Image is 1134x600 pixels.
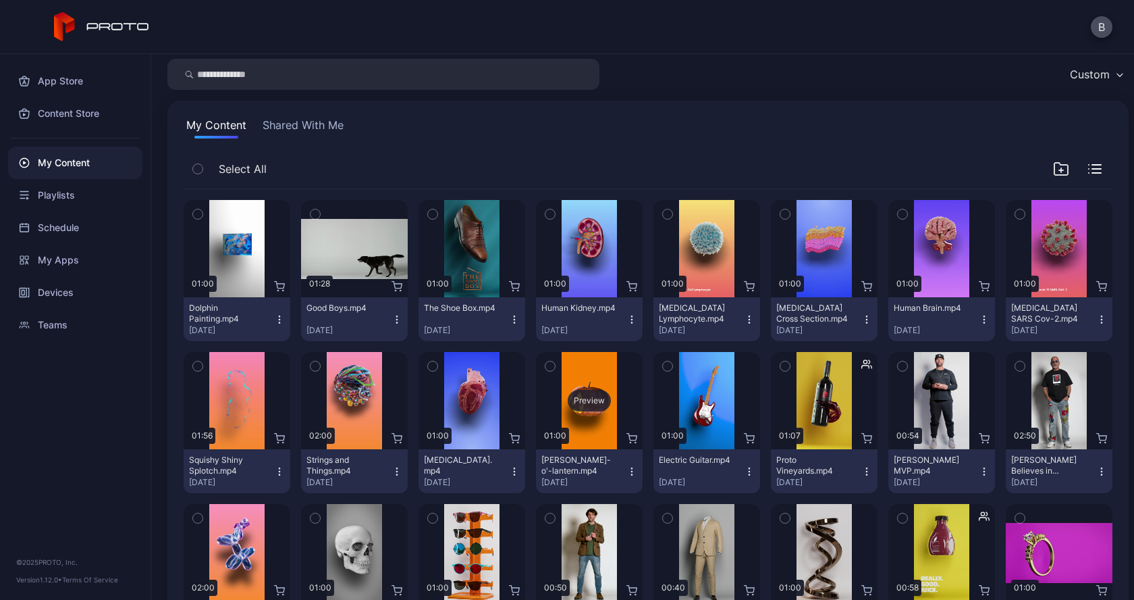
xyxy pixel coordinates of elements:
button: Custom [1063,59,1129,90]
button: Good Boys.mp4[DATE] [301,297,408,341]
div: [DATE] [424,325,509,336]
div: [DATE] [1011,325,1096,336]
div: [DATE] [894,477,979,488]
div: Custom [1070,68,1110,81]
button: Human Brain.mp4[DATE] [888,297,995,341]
div: [DATE] [306,325,391,336]
a: Playlists [8,179,142,211]
div: Strings and Things.mp4 [306,455,381,476]
div: Dolphin Painting.mp4 [189,303,263,324]
div: Human Kidney.mp4 [541,303,616,314]
button: [PERSON_NAME] MVP.mp4[DATE] [888,449,995,493]
div: [DATE] [189,325,274,336]
div: Good Boys.mp4 [306,303,381,314]
button: [PERSON_NAME]-o'-lantern.mp4[DATE] [536,449,643,493]
button: My Content [184,117,249,139]
div: [DATE] [894,325,979,336]
span: Select All [219,161,267,177]
div: Covid-19 SARS Cov-2.mp4 [1011,303,1085,324]
div: The Shoe Box.mp4 [424,303,498,314]
div: [DATE] [659,477,744,488]
button: Electric Guitar.mp4[DATE] [653,449,760,493]
div: [DATE] [541,325,626,336]
button: Squishy Shiny Splotch.mp4[DATE] [184,449,290,493]
div: [DATE] [1011,477,1096,488]
button: [MEDICAL_DATA] Cross Section.mp4[DATE] [771,297,878,341]
button: [MEDICAL_DATA] Lymphocyte.mp4[DATE] [653,297,760,341]
a: Terms Of Service [62,576,118,584]
button: [PERSON_NAME] Believes in Proto.mp4[DATE] [1006,449,1112,493]
div: Jack-o'-lantern.mp4 [541,455,616,476]
div: Human Brain.mp4 [894,303,968,314]
button: [MEDICAL_DATA] SARS Cov-2.mp4[DATE] [1006,297,1112,341]
button: Human Kidney.mp4[DATE] [536,297,643,341]
div: T-Cell Lymphocyte.mp4 [659,303,733,324]
a: Devices [8,276,142,309]
div: Human Heart.mp4 [424,455,498,476]
a: Teams [8,309,142,341]
div: Howie Mandel Believes in Proto.mp4 [1011,455,1085,476]
div: Albert Pujols MVP.mp4 [894,455,968,476]
div: [DATE] [541,477,626,488]
a: Content Store [8,97,142,130]
div: Electric Guitar.mp4 [659,455,733,466]
div: [DATE] [306,477,391,488]
div: Squishy Shiny Splotch.mp4 [189,455,263,476]
div: [DATE] [776,477,861,488]
div: Epidermis Cross Section.mp4 [776,303,850,324]
div: [DATE] [659,325,744,336]
a: Schedule [8,211,142,244]
button: Dolphin Painting.mp4[DATE] [184,297,290,341]
button: The Shoe Box.mp4[DATE] [418,297,525,341]
button: Strings and Things.mp4[DATE] [301,449,408,493]
a: App Store [8,65,142,97]
span: Version 1.12.0 • [16,576,62,584]
div: [DATE] [776,325,861,336]
div: Preview [568,390,611,411]
div: [DATE] [189,477,274,488]
button: [MEDICAL_DATA].mp4[DATE] [418,449,525,493]
div: [DATE] [424,477,509,488]
a: My Content [8,147,142,179]
button: B [1091,16,1112,38]
div: Proto Vineyards.mp4 [776,455,850,476]
a: My Apps [8,244,142,276]
button: Shared With Me [260,117,346,139]
div: © 2025 PROTO, Inc. [16,557,134,568]
button: Proto Vineyards.mp4[DATE] [771,449,878,493]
